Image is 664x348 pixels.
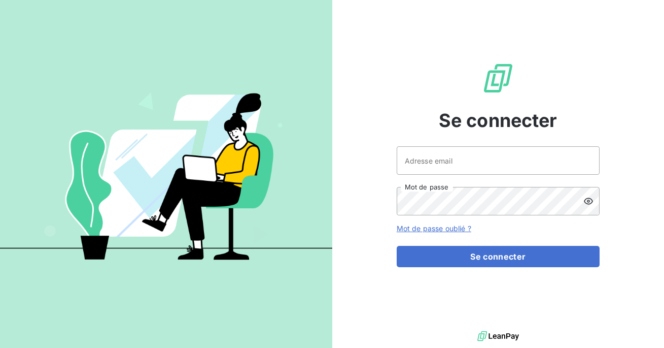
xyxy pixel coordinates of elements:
[397,146,600,175] input: placeholder
[477,329,519,344] img: logo
[482,62,514,94] img: Logo LeanPay
[439,107,557,134] span: Se connecter
[397,246,600,267] button: Se connecter
[397,224,471,233] a: Mot de passe oublié ?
